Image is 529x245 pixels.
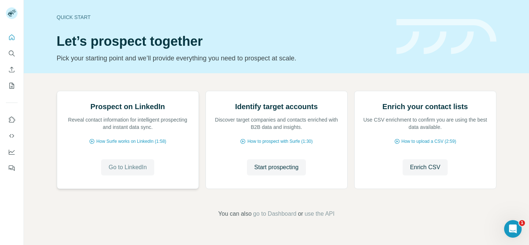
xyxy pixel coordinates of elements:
span: You can also [218,209,252,218]
p: Reveal contact information for intelligent prospecting and instant data sync. [64,116,191,131]
span: or [298,209,303,218]
button: Use Surfe on LinkedIn [6,113,18,126]
span: Go to LinkedIn [108,163,147,172]
button: Quick start [6,31,18,44]
p: Use CSV enrichment to confirm you are using the best data available. [362,116,489,131]
button: My lists [6,79,18,92]
button: Go to LinkedIn [101,159,154,175]
img: banner [396,19,496,55]
button: go to Dashboard [253,209,296,218]
h2: Prospect on LinkedIn [90,101,165,112]
button: Enrich CSV [403,159,448,175]
button: Search [6,47,18,60]
button: Feedback [6,162,18,175]
p: Pick your starting point and we’ll provide everything you need to prospect at scale. [57,53,388,63]
span: Enrich CSV [410,163,440,172]
span: How to upload a CSV (2:59) [402,138,456,145]
button: Use Surfe API [6,129,18,142]
div: Quick start [57,14,388,21]
button: Start prospecting [247,159,306,175]
button: Dashboard [6,145,18,159]
h2: Identify target accounts [235,101,318,112]
iframe: Intercom live chat [504,220,522,238]
button: use the API [304,209,334,218]
span: How to prospect with Surfe (1:30) [247,138,312,145]
span: 1 [519,220,525,226]
h2: Enrich your contact lists [382,101,468,112]
span: How Surfe works on LinkedIn (1:58) [96,138,166,145]
button: Enrich CSV [6,63,18,76]
p: Discover target companies and contacts enriched with B2B data and insights. [213,116,340,131]
span: Start prospecting [254,163,299,172]
h1: Let’s prospect together [57,34,388,49]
